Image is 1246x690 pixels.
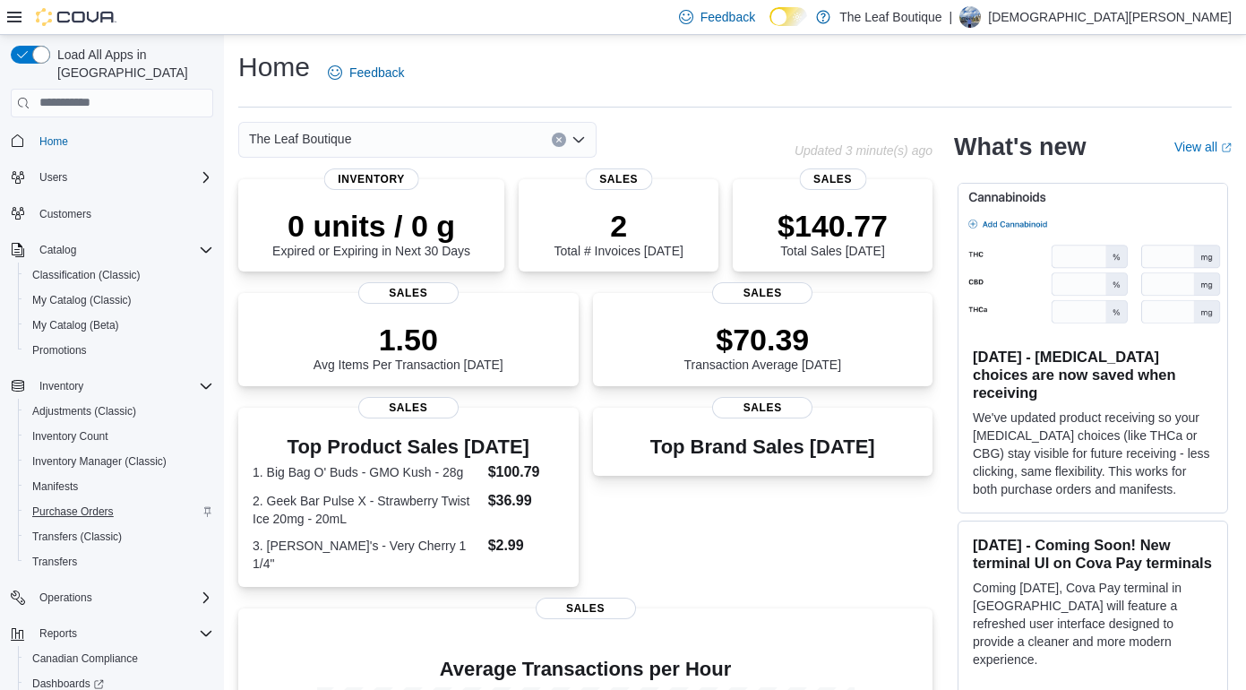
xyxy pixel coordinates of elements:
button: Customers [4,201,220,227]
h3: Top Product Sales [DATE] [253,436,564,458]
a: Customers [32,203,99,225]
button: Open list of options [571,133,586,147]
button: Operations [32,587,99,608]
button: Reports [32,623,84,644]
p: | [950,6,953,28]
button: Catalog [4,237,220,263]
p: The Leaf Boutique [839,6,941,28]
p: $70.39 [683,322,841,358]
dd: $2.99 [488,535,564,556]
a: My Catalog (Beta) [25,315,126,336]
button: Classification (Classic) [18,263,220,288]
span: Canadian Compliance [32,651,138,666]
input: Dark Mode [769,7,807,26]
div: Transaction Average [DATE] [683,322,841,372]
p: 1.50 [314,322,503,358]
dt: 2. Geek Bar Pulse X - Strawberry Twist Ice 20mg - 20mL [253,492,481,528]
dt: 1. Big Bag O' Buds - GMO Kush - 28g [253,463,481,481]
span: Inventory Count [25,426,213,447]
span: Feedback [349,64,404,82]
span: Transfers (Classic) [25,526,213,548]
span: My Catalog (Beta) [32,318,119,332]
img: Cova [36,8,116,26]
h3: [DATE] - Coming Soon! New terminal UI on Cova Pay terminals [973,536,1213,572]
span: My Catalog (Classic) [32,293,132,307]
span: Manifests [25,476,213,497]
svg: External link [1221,142,1232,153]
span: Promotions [32,343,87,358]
span: Users [39,170,67,185]
span: Adjustments (Classic) [32,404,136,418]
h3: [DATE] - [MEDICAL_DATA] choices are now saved when receiving [973,348,1213,401]
button: Transfers (Classic) [18,524,220,549]
div: Expired or Expiring in Next 30 Days [272,208,470,258]
span: Classification (Classic) [32,268,141,282]
button: Catalog [32,239,83,261]
dt: 3. [PERSON_NAME]'s - Very Cherry 1 1/4" [253,537,481,573]
span: Purchase Orders [25,501,213,522]
span: Transfers (Classic) [32,530,122,544]
span: My Catalog (Classic) [25,289,213,311]
a: Feedback [321,55,411,91]
p: Updated 3 minute(s) ago [795,143,932,158]
span: Catalog [32,239,213,261]
span: Operations [39,591,92,605]
span: Operations [32,587,213,608]
dd: $36.99 [488,490,564,512]
button: Users [32,167,74,188]
span: Inventory [32,375,213,397]
span: Home [39,134,68,149]
span: Sales [358,397,459,418]
span: Manifests [32,479,78,494]
button: Inventory [4,374,220,399]
button: My Catalog (Classic) [18,288,220,313]
a: Adjustments (Classic) [25,401,143,422]
span: Sales [799,168,866,190]
p: [DEMOGRAPHIC_DATA][PERSON_NAME] [988,6,1232,28]
a: Home [32,131,75,152]
span: Load All Apps in [GEOGRAPHIC_DATA] [50,46,213,82]
span: Feedback [700,8,755,26]
span: Classification (Classic) [25,264,213,286]
a: Classification (Classic) [25,264,148,286]
span: Sales [358,282,459,304]
button: Canadian Compliance [18,646,220,671]
span: Sales [712,397,812,418]
a: Inventory Manager (Classic) [25,451,174,472]
span: Customers [32,203,213,225]
span: Dark Mode [769,26,770,27]
div: Christian Kardash [959,6,981,28]
a: My Catalog (Classic) [25,289,139,311]
button: Home [4,128,220,154]
button: My Catalog (Beta) [18,313,220,338]
span: Reports [32,623,213,644]
span: Inventory [39,379,83,393]
span: Inventory Count [32,429,108,444]
span: Sales [585,168,652,190]
h3: Top Brand Sales [DATE] [650,436,875,458]
button: Promotions [18,338,220,363]
p: $140.77 [778,208,888,244]
span: Adjustments (Classic) [25,401,213,422]
a: Transfers [25,551,84,573]
h2: What's new [954,133,1086,161]
span: Users [32,167,213,188]
span: Inventory [323,168,419,190]
a: Manifests [25,476,85,497]
div: Total Sales [DATE] [778,208,888,258]
h1: Home [238,49,310,85]
p: 0 units / 0 g [272,208,470,244]
span: Transfers [32,555,77,569]
button: Inventory [32,375,90,397]
span: Sales [712,282,812,304]
dd: $100.79 [488,461,564,483]
span: My Catalog (Beta) [25,315,213,336]
a: Transfers (Classic) [25,526,129,548]
button: Inventory Count [18,424,220,449]
p: 2 [554,208,683,244]
span: Reports [39,626,77,641]
div: Total # Invoices [DATE] [554,208,683,258]
h4: Average Transactions per Hour [253,659,918,680]
span: Transfers [25,551,213,573]
a: Promotions [25,340,94,361]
